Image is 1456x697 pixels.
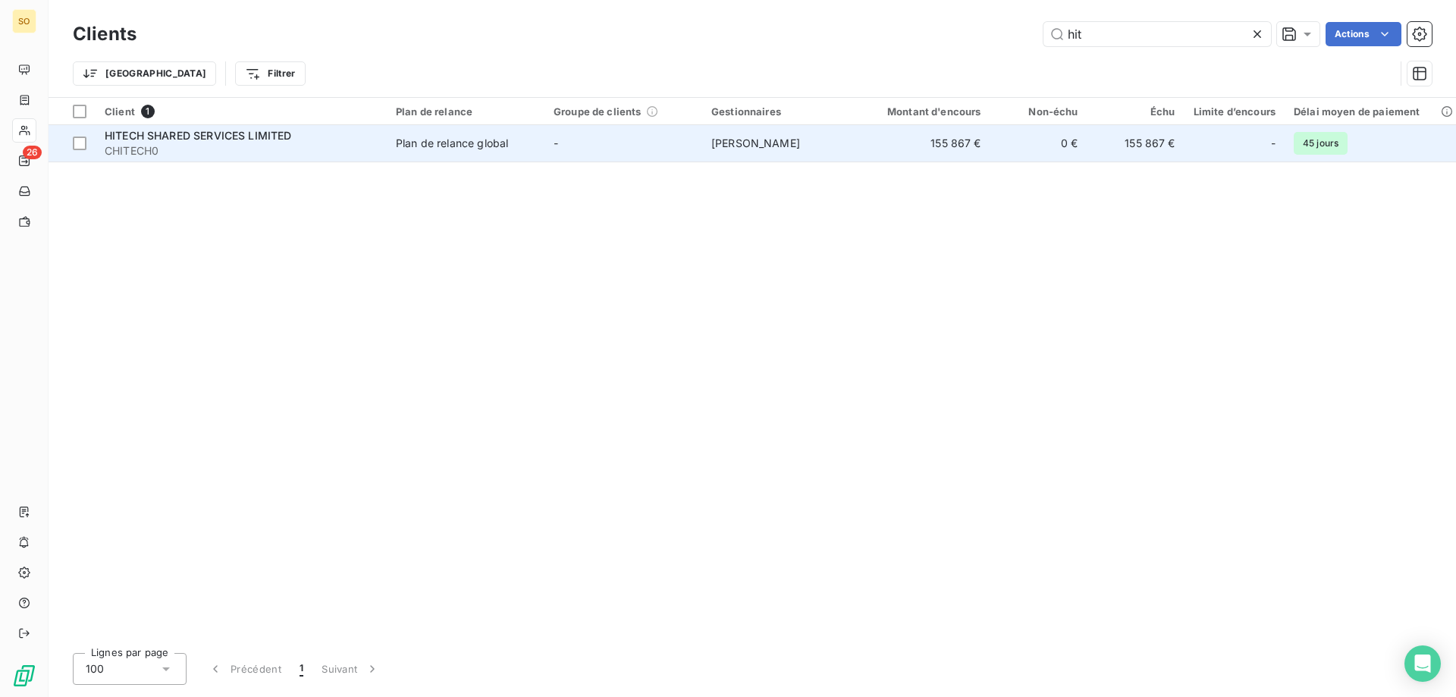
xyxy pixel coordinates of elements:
[23,146,42,159] span: 26
[396,105,535,118] div: Plan de relance
[860,125,990,162] td: 155 867 €
[73,20,136,48] h3: Clients
[312,653,389,685] button: Suivant
[1097,105,1175,118] div: Échu
[869,105,981,118] div: Montant d'encours
[1294,105,1456,118] div: Délai moyen de paiement
[290,653,312,685] button: 1
[1271,136,1276,151] span: -
[554,105,642,118] span: Groupe de clients
[554,137,558,149] span: -
[1043,22,1271,46] input: Rechercher
[711,105,851,118] div: Gestionnaires
[999,105,1078,118] div: Non-échu
[711,137,800,149] span: [PERSON_NAME]
[1326,22,1401,46] button: Actions
[86,661,104,677] span: 100
[990,125,1087,162] td: 0 €
[1404,645,1441,682] div: Open Intercom Messenger
[300,661,303,677] span: 1
[1194,105,1276,118] div: Limite d’encours
[141,105,155,118] span: 1
[105,143,378,159] span: CHITECH0
[73,61,216,86] button: [GEOGRAPHIC_DATA]
[12,9,36,33] div: SO
[1294,132,1348,155] span: 45 jours
[1087,125,1185,162] td: 155 867 €
[12,664,36,688] img: Logo LeanPay
[199,653,290,685] button: Précédent
[235,61,305,86] button: Filtrer
[105,105,135,118] span: Client
[396,136,508,151] div: Plan de relance global
[105,129,292,142] span: HITECH SHARED SERVICES LIMITED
